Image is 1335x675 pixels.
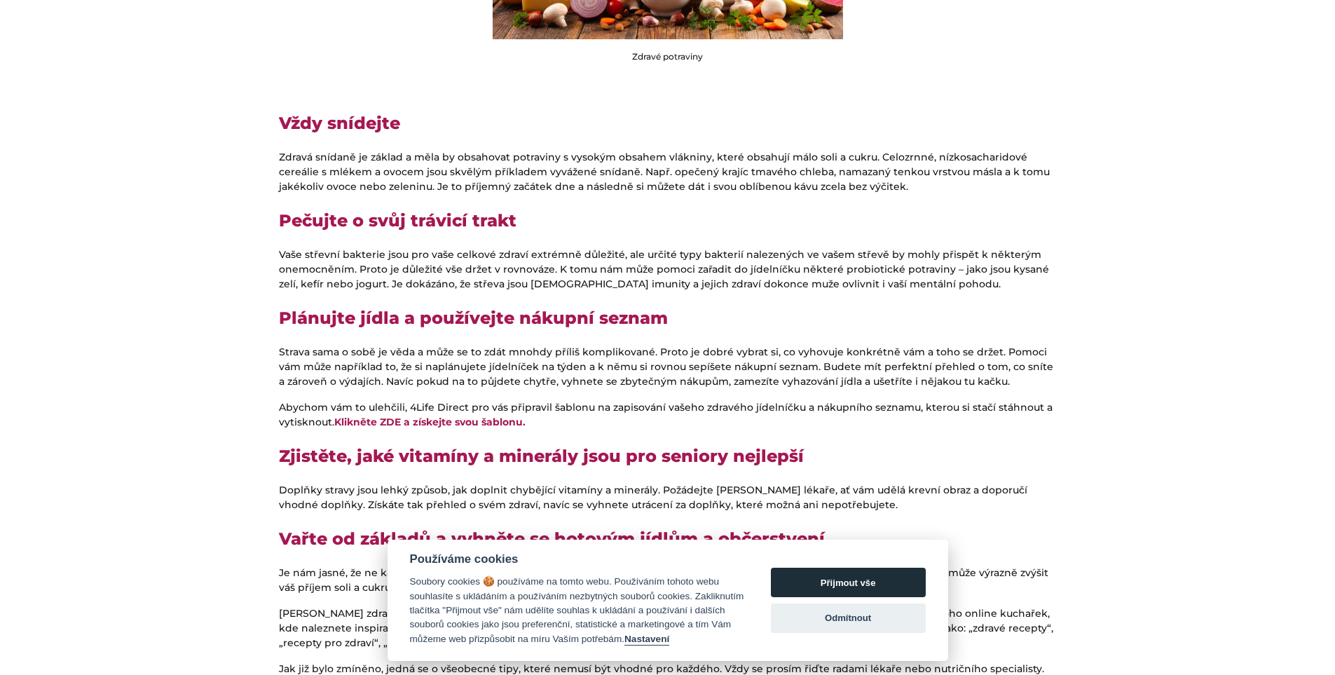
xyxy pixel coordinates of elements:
div: Používáme cookies [410,552,744,566]
button: Přijmout vše [771,568,926,597]
p: Vaše střevní bakterie jsou pro vaše celkové zdraví extrémně důležité, ale určité typy bakterií na... [279,247,1057,292]
p: [PERSON_NAME] zdravě neznamená, že musíte strávit v kuchyni půl dne. Jde o nalezení jednoduchých ... [279,606,1057,650]
p: Strava sama o sobě je věda a může se to zdát mnohdy příliš komplikované. Proto je dobré vybrat si... [279,345,1057,389]
button: Odmítnout [771,604,926,633]
strong: Pečujte o svůj trávicí trakt [279,210,516,231]
p: Zdravá snídaně je základ a měla by obsahovat potraviny s vysokým obsahem vlákniny, které obsahují... [279,150,1057,194]
strong: Plánujte jídla a používejte nákupní seznam [279,308,668,328]
strong: Zjistěte, jaké vitamíny a minerály jsou pro seniory nejlepší [279,446,804,466]
p: Doplňky stravy jsou lehký způsob, jak doplnit chybějící vitamíny a minerály. Požádejte [PERSON_NA... [279,483,1057,512]
div: Zdravé potraviny [493,50,843,63]
strong: Vždy snídejte [279,113,400,133]
button: Nastavení [624,634,669,646]
p: Abychom vám to ulehčili, 4Life Direct pro vás připravil šablonu na zapisování vašeho zdravého jíd... [279,400,1057,430]
strong: Vařte od základů a vyhněte se hotovým jídlům a občerstvení [279,529,825,549]
a: Klikněte ZDE a získejte svou šablonu. [334,416,526,428]
div: Soubory cookies 🍪 používáme na tomto webu. Používáním tohoto webu souhlasíte s ukládáním a použív... [410,575,744,646]
p: Je nám jasné, že ne každý je v kuchyni michelinský šéfkuchař, avšak koupě hotových jídel, omáček,... [279,566,1057,595]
